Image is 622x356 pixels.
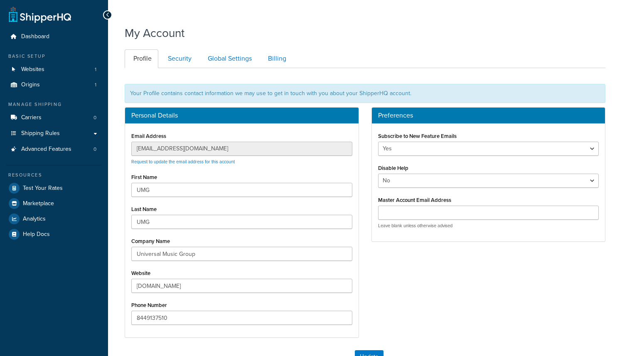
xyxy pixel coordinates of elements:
span: Test Your Rates [23,185,63,192]
a: Analytics [6,211,102,226]
label: Website [131,270,150,276]
label: Email Address [131,133,166,139]
a: Security [159,49,198,68]
p: Leave blank unless otherwise advised [378,223,599,229]
h3: Preferences [378,112,599,119]
a: Global Settings [199,49,258,68]
div: Manage Shipping [6,101,102,108]
span: Carriers [21,114,42,121]
span: 1 [95,66,96,73]
a: Request to update the email address for this account [131,158,235,165]
a: Websites 1 [6,62,102,77]
span: 1 [95,81,96,88]
span: Origins [21,81,40,88]
li: Carriers [6,110,102,125]
a: Advanced Features 0 [6,142,102,157]
span: Marketplace [23,200,54,207]
a: ShipperHQ Home [9,6,71,23]
label: Company Name [131,238,170,244]
li: Advanced Features [6,142,102,157]
li: Origins [6,77,102,93]
a: Test Your Rates [6,181,102,196]
div: Resources [6,172,102,179]
label: Subscribe to New Feature Emails [378,133,457,139]
a: Origins 1 [6,77,102,93]
label: Last Name [131,206,157,212]
span: 0 [93,114,96,121]
span: Analytics [23,216,46,223]
li: Websites [6,62,102,77]
span: Shipping Rules [21,130,60,137]
div: Basic Setup [6,53,102,60]
label: Disable Help [378,165,408,171]
a: Carriers 0 [6,110,102,125]
span: 0 [93,146,96,153]
a: Shipping Rules [6,126,102,141]
a: Dashboard [6,29,102,44]
label: Phone Number [131,302,167,308]
span: Help Docs [23,231,50,238]
span: Dashboard [21,33,49,40]
a: Profile [125,49,158,68]
label: Master Account Email Address [378,197,451,203]
h1: My Account [125,25,184,41]
a: Billing [259,49,293,68]
label: First Name [131,174,157,180]
a: Marketplace [6,196,102,211]
a: Help Docs [6,227,102,242]
div: Your Profile contains contact information we may use to get in touch with you about your ShipperH... [125,84,605,103]
span: Advanced Features [21,146,71,153]
h3: Personal Details [131,112,352,119]
span: Websites [21,66,44,73]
